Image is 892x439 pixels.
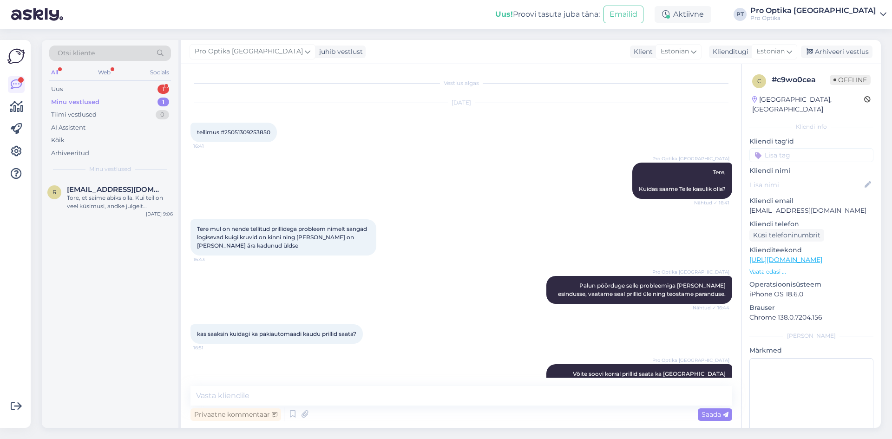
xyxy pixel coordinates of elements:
div: Tore, et saime abiks olla. Kui teil on veel küsimusi, andke julgelt [PERSON_NAME] aitame hea meel... [67,194,173,210]
img: Askly Logo [7,47,25,65]
p: Chrome 138.0.7204.156 [749,313,873,322]
div: # c9wo0cea [772,74,830,85]
div: [DATE] 9:06 [146,210,173,217]
p: Kliendi telefon [749,219,873,229]
div: Aktiivne [655,6,711,23]
div: Arhiveeritud [51,149,89,158]
span: Pro Optika [GEOGRAPHIC_DATA] [195,46,303,57]
div: Proovi tasuta juba täna: [495,9,600,20]
p: Märkmed [749,346,873,355]
div: Klienditugi [709,47,748,57]
div: Socials [148,66,171,79]
div: Kõik [51,136,65,145]
span: tellimus #25051309253850 [197,129,270,136]
span: Võite soovi korral prillid saata ka [GEOGRAPHIC_DATA] Kaubamaja Smartposti või Viru Keskuse bussi... [567,370,727,402]
div: [GEOGRAPHIC_DATA], [GEOGRAPHIC_DATA] [752,95,864,114]
a: Pro Optika [GEOGRAPHIC_DATA]Pro Optika [750,7,886,22]
span: Palun pöörduge selle probleemiga [PERSON_NAME] esindusse, vaatame seal prillid üle ning teostame ... [558,282,727,297]
span: Pro Optika [GEOGRAPHIC_DATA] [652,357,729,364]
div: PT [734,8,747,21]
div: Pro Optika [750,14,876,22]
span: Otsi kliente [58,48,95,58]
p: Kliendi tag'id [749,137,873,146]
span: Pro Optika [GEOGRAPHIC_DATA] [652,269,729,275]
div: juhib vestlust [315,47,363,57]
input: Lisa tag [749,148,873,162]
div: 0 [156,110,169,119]
div: Uus [51,85,63,94]
span: Saada [702,410,728,419]
div: [PERSON_NAME] [749,332,873,340]
div: Klient [630,47,653,57]
span: Estonian [661,46,689,57]
div: Vestlus algas [190,79,732,87]
div: AI Assistent [51,123,85,132]
p: Operatsioonisüsteem [749,280,873,289]
p: iPhone OS 18.6.0 [749,289,873,299]
div: Web [96,66,112,79]
span: kas saaksin kuidagi ka pakiautomaadi kaudu prillid saata? [197,330,356,337]
div: All [49,66,60,79]
div: Arhiveeri vestlus [801,46,872,58]
button: Emailid [603,6,643,23]
span: 16:41 [193,143,228,150]
div: Pro Optika [GEOGRAPHIC_DATA] [750,7,876,14]
div: Privaatne kommentaar [190,408,281,421]
div: 1 [157,98,169,107]
a: [URL][DOMAIN_NAME] [749,256,822,264]
span: Offline [830,75,871,85]
p: Kliendi nimi [749,166,873,176]
span: Minu vestlused [89,165,131,173]
span: Estonian [756,46,785,57]
p: Kliendi email [749,196,873,206]
div: Minu vestlused [51,98,99,107]
div: [DATE] [190,98,732,107]
span: r [52,189,57,196]
span: 16:43 [193,256,228,263]
span: c [757,78,761,85]
p: [EMAIL_ADDRESS][DOMAIN_NAME] [749,206,873,216]
span: Tere mul on nende tellitud prillidega probleem nimelt sangad logisevad kuigi kruvid on kinni ning... [197,225,368,249]
div: Küsi telefoninumbrit [749,229,824,242]
span: Nähtud ✓ 16:44 [693,304,729,311]
p: Brauser [749,303,873,313]
span: Nähtud ✓ 16:41 [694,199,729,206]
div: Tiimi vestlused [51,110,97,119]
div: Kliendi info [749,123,873,131]
p: Vaata edasi ... [749,268,873,276]
b: Uus! [495,10,513,19]
p: Klienditeekond [749,245,873,255]
div: 1 [157,85,169,94]
span: Pro Optika [GEOGRAPHIC_DATA] [652,155,729,162]
span: regiina14.viirmets@gmail.com [67,185,164,194]
input: Lisa nimi [750,180,863,190]
span: 16:51 [193,344,228,351]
